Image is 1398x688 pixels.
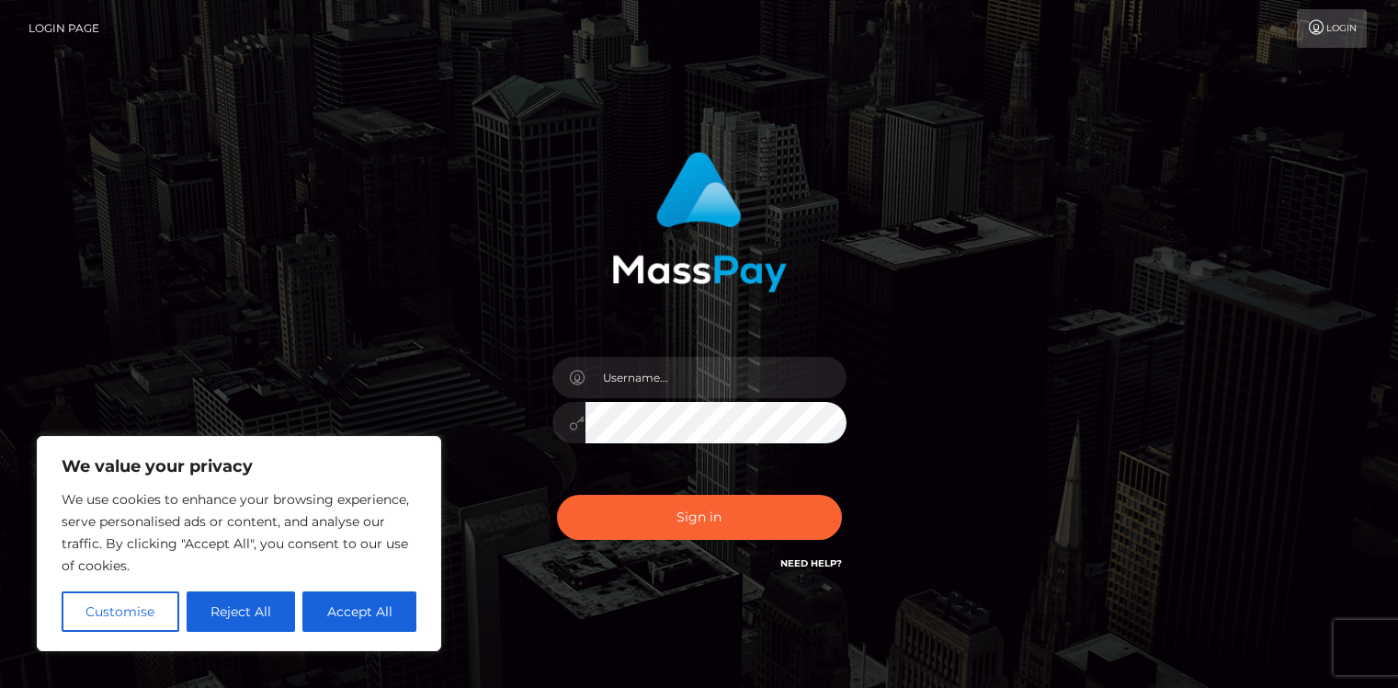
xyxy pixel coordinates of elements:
div: We value your privacy [37,436,441,651]
input: Username... [585,357,847,398]
p: We value your privacy [62,455,416,477]
img: MassPay Login [612,152,787,292]
a: Login [1297,9,1367,48]
button: Sign in [557,495,842,540]
p: We use cookies to enhance your browsing experience, serve personalised ads or content, and analys... [62,488,416,577]
button: Accept All [302,591,416,632]
a: Login Page [28,9,99,48]
button: Reject All [187,591,296,632]
button: Customise [62,591,179,632]
a: Need Help? [780,557,842,569]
